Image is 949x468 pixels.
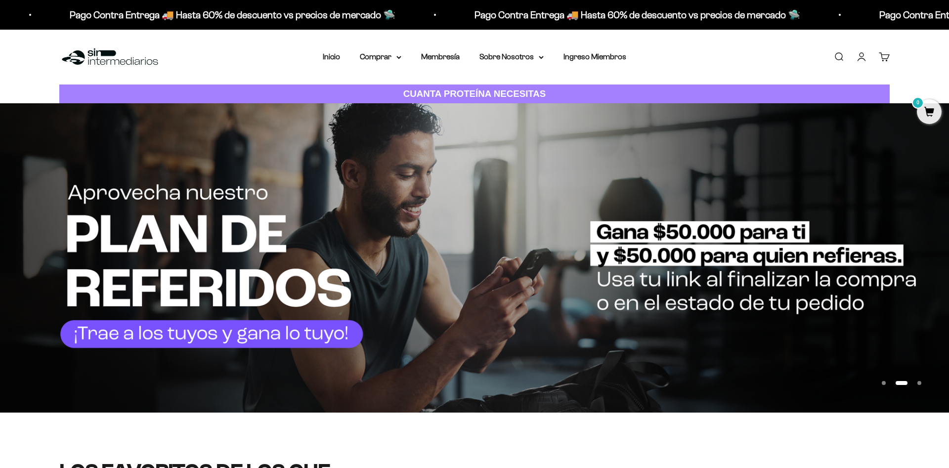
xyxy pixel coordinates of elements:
a: Inicio [323,52,340,61]
a: 0 [917,107,942,118]
a: CUANTA PROTEÍNA NECESITAS [59,85,890,104]
p: Pago Contra Entrega 🚚 Hasta 60% de descuento vs precios de mercado 🛸 [70,7,395,23]
a: Membresía [421,52,460,61]
p: Pago Contra Entrega 🚚 Hasta 60% de descuento vs precios de mercado 🛸 [474,7,800,23]
summary: Sobre Nosotros [479,50,544,63]
mark: 0 [912,97,924,109]
strong: CUANTA PROTEÍNA NECESITAS [403,88,546,99]
summary: Comprar [360,50,401,63]
a: Ingreso Miembros [563,52,626,61]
